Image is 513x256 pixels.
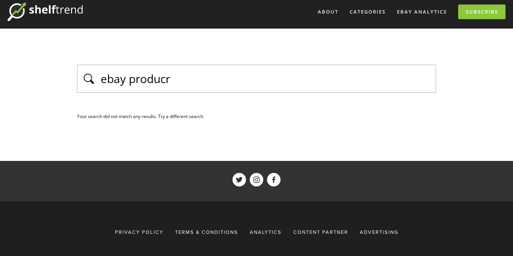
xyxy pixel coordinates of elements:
[458,5,505,19] a: Subscribe
[313,6,343,18] a: About
[345,6,391,18] div: Categories
[392,6,452,18] a: eBay Analytics
[170,226,243,239] a: Terms & Conditions
[293,229,348,235] span: Content Partner
[115,226,168,239] a: Privacy Policy
[115,229,163,235] span: Privacy Policy
[288,226,353,239] a: Content Partner
[232,173,246,186] a: ShelfTrend
[355,226,398,239] a: Advertising
[267,173,281,186] a: ShelfTrend
[250,173,263,186] a: ShelfTrend
[360,229,398,235] span: Advertising
[245,226,287,239] div: Analytics
[77,112,436,121] div: Your search did not match any results. Try a different search.
[100,71,432,87] input: Type to search…
[175,229,238,235] span: Terms & Conditions
[8,2,83,21] img: ShelfTrend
